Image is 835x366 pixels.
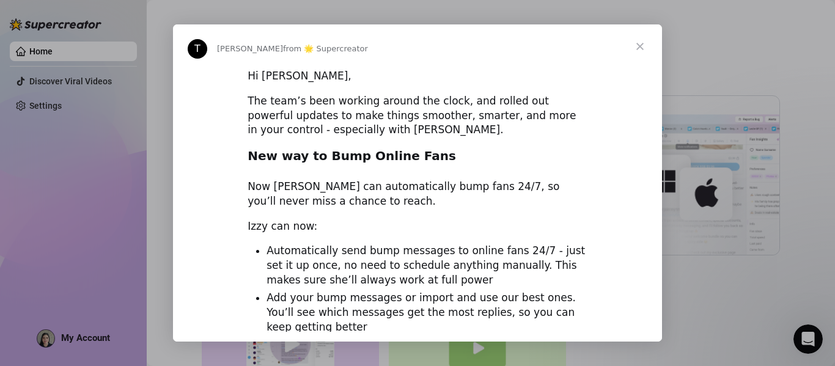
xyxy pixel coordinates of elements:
[188,39,207,59] div: Profile image for Tanya
[217,44,283,53] span: [PERSON_NAME]
[248,94,587,137] div: The team’s been working around the clock, and rolled out powerful updates to make things smoother...
[267,244,587,288] li: Automatically send bump messages to online fans 24/7 - just set it up once, no need to schedule a...
[248,180,587,209] div: Now [PERSON_NAME] can automatically bump fans 24/7, so you’ll never miss a chance to reach.
[248,148,587,170] h2: New way to Bump Online Fans
[283,44,368,53] span: from 🌟 Supercreator
[248,69,587,84] div: Hi [PERSON_NAME],
[618,24,662,68] span: Close
[267,291,587,335] li: Add your bump messages or import and use our best ones. You’ll see which messages get the most re...
[248,219,587,234] div: Izzy can now:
